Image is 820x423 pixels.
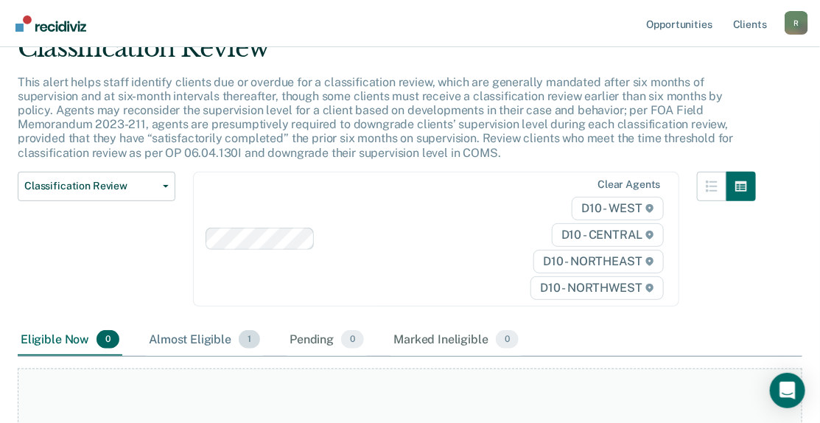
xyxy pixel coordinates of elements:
[533,250,663,273] span: D10 - NORTHEAST
[496,330,519,349] span: 0
[239,330,260,349] span: 1
[572,197,663,220] span: D10 - WEST
[552,223,664,247] span: D10 - CENTRAL
[785,11,808,35] button: Profile dropdown button
[18,33,756,75] div: Classification Review
[18,324,122,357] div: Eligible Now0
[24,180,157,192] span: Classification Review
[598,178,660,191] div: Clear agents
[18,75,734,160] p: This alert helps staff identify clients due or overdue for a classification review, which are gen...
[15,15,86,32] img: Recidiviz
[785,11,808,35] div: R
[18,172,175,201] button: Classification Review
[341,330,364,349] span: 0
[530,276,663,300] span: D10 - NORTHWEST
[287,324,367,357] div: Pending0
[770,373,805,408] div: Open Intercom Messenger
[390,324,522,357] div: Marked Ineligible0
[146,324,263,357] div: Almost Eligible1
[97,330,119,349] span: 0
